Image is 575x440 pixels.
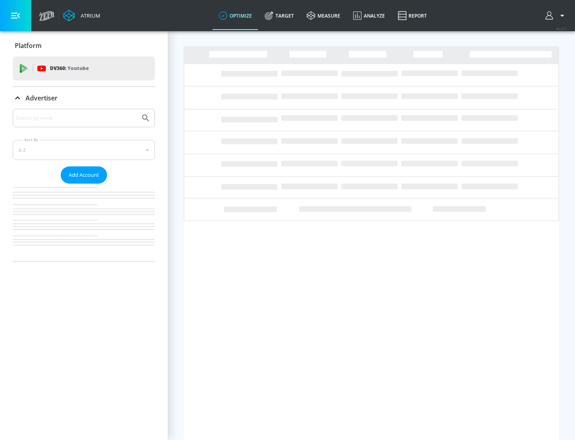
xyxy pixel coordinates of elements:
button: Add Account [61,166,107,184]
p: Platform [15,41,42,50]
div: Atrium [77,12,100,19]
input: Search by name [16,113,137,123]
a: Atrium [63,10,100,22]
p: Youtube [67,64,89,72]
div: Advertiser [13,87,155,109]
a: Report [391,1,433,30]
div: DV360: Youtube [13,56,155,80]
span: v 4.25.2 [556,26,567,31]
p: DV360: [50,64,89,73]
div: A-Z [13,140,155,160]
p: Advertiser [26,94,57,102]
a: measure [300,1,347,30]
nav: list of Advertiser [13,184,155,261]
a: Target [258,1,300,30]
a: Analyze [347,1,391,30]
div: Advertiser [13,109,155,261]
a: optimize [212,1,258,30]
div: Platform [13,34,155,57]
span: Add Account [69,170,99,180]
label: Sort By [23,137,40,142]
